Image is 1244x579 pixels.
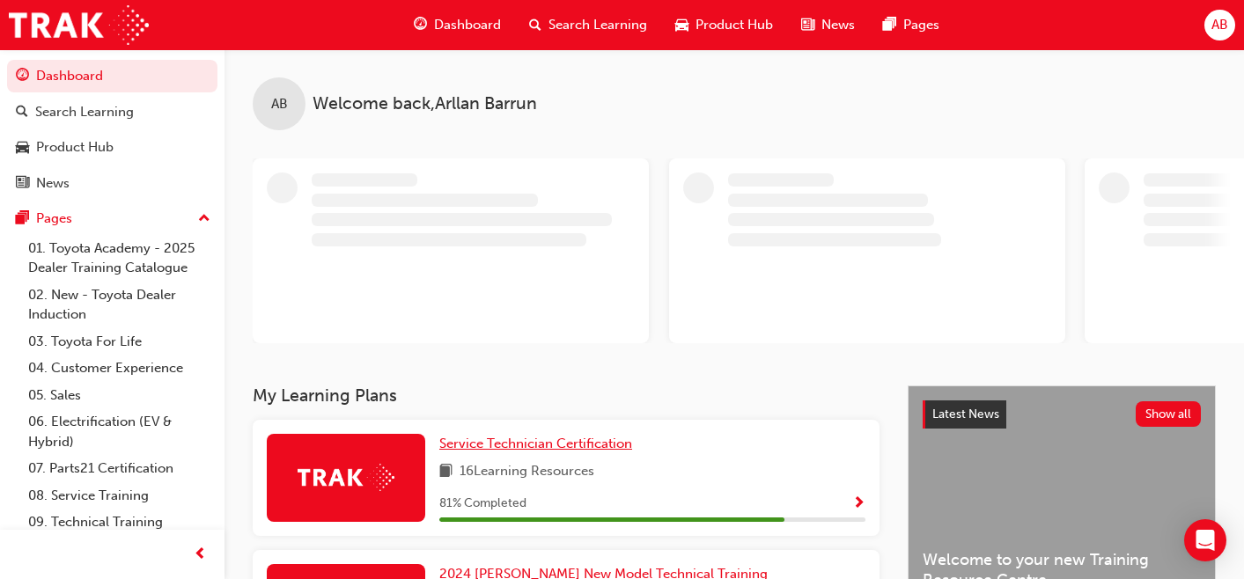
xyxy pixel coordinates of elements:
[7,131,217,164] a: Product Hub
[548,15,647,35] span: Search Learning
[298,464,394,491] img: Trak
[400,7,515,43] a: guage-iconDashboard
[1204,10,1235,40] button: AB
[7,202,217,235] button: Pages
[21,455,217,482] a: 07. Parts21 Certification
[869,7,953,43] a: pages-iconPages
[36,137,114,158] div: Product Hub
[903,15,939,35] span: Pages
[16,211,29,227] span: pages-icon
[439,494,526,514] span: 81 % Completed
[852,496,865,512] span: Show Progress
[821,15,855,35] span: News
[194,544,207,566] span: prev-icon
[529,14,541,36] span: search-icon
[198,208,210,231] span: up-icon
[696,15,773,35] span: Product Hub
[7,60,217,92] a: Dashboard
[7,167,217,200] a: News
[675,14,688,36] span: car-icon
[661,7,787,43] a: car-iconProduct Hub
[21,408,217,455] a: 06. Electrification (EV & Hybrid)
[439,434,639,454] a: Service Technician Certification
[313,94,537,114] span: Welcome back , Arllan Barrun
[9,5,149,45] img: Trak
[439,436,632,451] span: Service Technician Certification
[253,385,880,406] h3: My Learning Plans
[16,140,29,156] span: car-icon
[21,482,217,509] a: 08. Service Training
[36,209,72,229] div: Pages
[16,176,29,192] span: news-icon
[7,96,217,128] a: Search Learning
[21,328,217,355] a: 03. Toyota For Life
[460,461,594,483] span: 16 Learning Resources
[16,69,29,84] span: guage-icon
[439,461,453,483] span: book-icon
[35,102,134,122] div: Search Learning
[1184,519,1226,561] div: Open Intercom Messenger
[7,56,217,202] button: DashboardSearch LearningProduct HubNews
[1136,401,1202,427] button: Show all
[1211,15,1228,35] span: AB
[923,400,1201,429] a: Latest NewsShow all
[883,14,896,36] span: pages-icon
[434,15,501,35] span: Dashboard
[21,355,217,382] a: 04. Customer Experience
[21,282,217,328] a: 02. New - Toyota Dealer Induction
[801,14,814,36] span: news-icon
[21,509,217,536] a: 09. Technical Training
[787,7,869,43] a: news-iconNews
[21,235,217,282] a: 01. Toyota Academy - 2025 Dealer Training Catalogue
[852,493,865,515] button: Show Progress
[932,407,999,421] span: Latest News
[414,14,427,36] span: guage-icon
[271,94,288,114] span: AB
[515,7,661,43] a: search-iconSearch Learning
[36,173,70,194] div: News
[16,105,28,121] span: search-icon
[21,382,217,409] a: 05. Sales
